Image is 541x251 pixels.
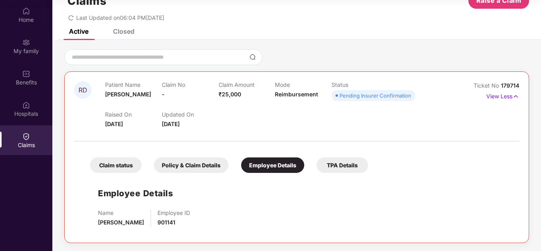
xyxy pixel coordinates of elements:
p: Claim No [162,81,219,88]
span: Reimbursement [275,91,318,98]
span: RD [79,87,87,94]
div: TPA Details [317,157,368,173]
span: Ticket No [474,82,501,89]
h1: Employee Details [98,187,173,200]
img: svg+xml;base64,PHN2ZyB4bWxucz0iaHR0cDovL3d3dy53My5vcmcvMjAwMC9zdmciIHdpZHRoPSIxNyIgaGVpZ2h0PSIxNy... [512,92,519,101]
p: Name [98,209,144,216]
img: svg+xml;base64,PHN2ZyBpZD0iSG9tZSIgeG1sbnM9Imh0dHA6Ly93d3cudzMub3JnLzIwMDAvc3ZnIiB3aWR0aD0iMjAiIG... [22,7,30,15]
div: Active [69,27,88,35]
span: ₹25,000 [219,91,241,98]
div: Employee Details [241,157,304,173]
p: Raised On [105,111,162,118]
p: View Less [486,90,519,101]
span: [PERSON_NAME] [105,91,151,98]
img: svg+xml;base64,PHN2ZyBpZD0iSG9zcGl0YWxzIiB4bWxucz0iaHR0cDovL3d3dy53My5vcmcvMjAwMC9zdmciIHdpZHRoPS... [22,101,30,109]
p: Employee ID [157,209,190,216]
span: - [162,91,165,98]
span: [DATE] [162,121,180,127]
span: Last Updated on 06:04 PM[DATE] [76,14,164,21]
img: svg+xml;base64,PHN2ZyBpZD0iQmVuZWZpdHMiIHhtbG5zPSJodHRwOi8vd3d3LnczLm9yZy8yMDAwL3N2ZyIgd2lkdGg9Ij... [22,70,30,78]
div: Pending Insurer Confirmation [340,92,411,100]
span: [DATE] [105,121,123,127]
img: svg+xml;base64,PHN2ZyB3aWR0aD0iMjAiIGhlaWdodD0iMjAiIHZpZXdCb3g9IjAgMCAyMCAyMCIgZmlsbD0ibm9uZSIgeG... [22,38,30,46]
img: svg+xml;base64,PHN2ZyBpZD0iQ2xhaW0iIHhtbG5zPSJodHRwOi8vd3d3LnczLm9yZy8yMDAwL3N2ZyIgd2lkdGg9IjIwIi... [22,132,30,140]
p: Patient Name [105,81,162,88]
p: Status [332,81,388,88]
span: redo [68,14,74,21]
p: Claim Amount [219,81,275,88]
div: Claim status [90,157,142,173]
p: Updated On [162,111,219,118]
span: [PERSON_NAME] [98,219,144,226]
div: Policy & Claim Details [154,157,228,173]
img: svg+xml;base64,PHN2ZyBpZD0iU2VhcmNoLTMyeDMyIiB4bWxucz0iaHR0cDovL3d3dy53My5vcmcvMjAwMC9zdmciIHdpZH... [249,54,256,60]
p: Mode [275,81,332,88]
div: Closed [113,27,134,35]
span: 179714 [501,82,519,89]
span: 901141 [157,219,175,226]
